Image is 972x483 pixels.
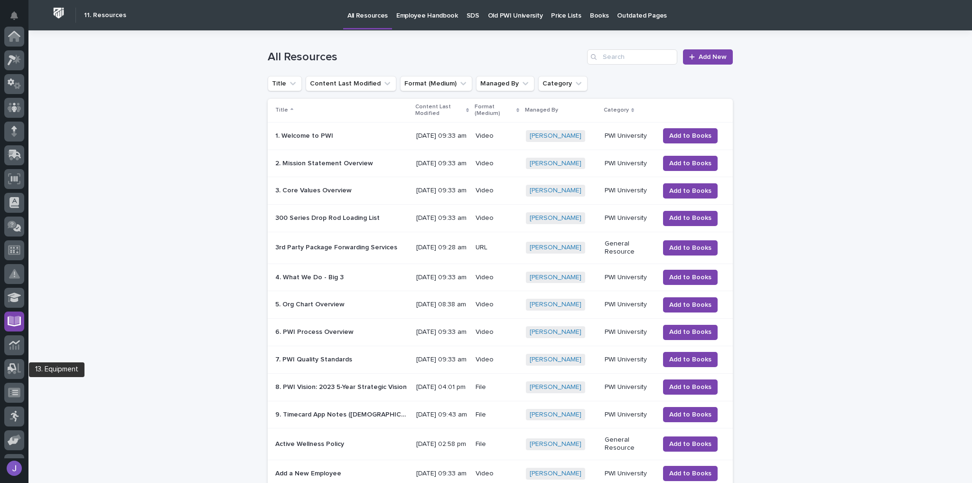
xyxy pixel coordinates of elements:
p: 5. Org Chart Overview [275,299,346,309]
p: [DATE] 09:33 am [416,470,467,478]
a: [PERSON_NAME] [530,470,581,478]
span: Add to Books [669,438,711,450]
p: 9. Timecard App Notes (Hourly Employees Only) [275,409,411,419]
p: 4. What We Do - Big 3 [275,272,346,282]
p: 7. PWI Quality Standards [275,354,354,364]
p: Title [275,105,288,115]
p: Add a New Employee [275,468,343,478]
tr: 4. What We Do - Big 34. What We Do - Big 3 [DATE] 09:33 amVideo[PERSON_NAME] PWI UniversityAdd to... [268,264,733,291]
h2: 11. Resources [84,11,126,19]
button: Add to Books [663,466,718,481]
p: Video [476,470,518,478]
button: Add to Books [663,352,718,367]
button: Add to Books [663,240,718,256]
p: [DATE] 09:43 am [416,411,467,419]
a: [PERSON_NAME] [530,132,581,140]
button: Add to Books [663,379,718,395]
span: Add to Books [669,130,711,142]
span: Add New [699,53,727,61]
p: 1. Welcome to PWI [275,130,335,140]
a: [PERSON_NAME] [530,214,581,222]
a: [PERSON_NAME] [530,244,581,252]
p: 3. Core Values Overview [275,185,354,195]
p: PWI University [605,411,652,419]
p: Video [476,301,518,309]
p: File [476,440,518,448]
p: [DATE] 09:28 am [416,244,467,252]
p: PWI University [605,301,652,309]
p: General Resource [605,240,652,256]
p: PWI University [605,214,652,222]
span: Add to Books [669,242,711,254]
p: [DATE] 08:38 am [416,301,467,309]
p: 6. PWI Process Overview [275,326,355,336]
button: Category [538,76,588,91]
p: File [476,411,518,419]
p: 3rd Party Package Forwarding Services [275,242,399,252]
button: Add to Books [663,407,718,422]
tr: 2. Mission Statement Overview2. Mission Statement Overview [DATE] 09:33 amVideo[PERSON_NAME] PWI ... [268,150,733,177]
span: Add to Books [669,299,711,311]
tr: 1. Welcome to PWI1. Welcome to PWI [DATE] 09:33 amVideo[PERSON_NAME] PWI UniversityAdd to Books [268,122,733,150]
input: Search [587,49,677,65]
h1: All Resources [268,50,583,64]
p: 8. PWI Vision: 2023 5-Year Strategic Vision [275,381,409,391]
button: Add to Books [663,436,718,452]
span: Add to Books [669,381,711,393]
span: Add to Books [669,354,711,365]
button: users-avatar [4,458,24,478]
p: Video [476,160,518,168]
a: [PERSON_NAME] [530,160,581,168]
p: [DATE] 09:33 am [416,214,467,222]
p: PWI University [605,274,652,282]
p: Video [476,132,518,140]
p: Video [476,356,518,364]
a: [PERSON_NAME] [530,187,581,195]
p: [DATE] 09:33 am [416,132,467,140]
a: [PERSON_NAME] [530,411,581,419]
p: [DATE] 04:01 pm [416,383,467,391]
p: Active Wellness Policy [275,438,346,448]
tr: 3. Core Values Overview3. Core Values Overview [DATE] 09:33 amVideo[PERSON_NAME] PWI UniversityAd... [268,177,733,205]
span: Add to Books [669,158,711,169]
span: Add to Books [669,185,711,197]
p: [DATE] 02:58 pm [416,440,467,448]
p: [DATE] 09:33 am [416,187,467,195]
p: Format (Medium) [475,102,514,119]
img: Workspace Logo [50,4,67,22]
tr: Active Wellness PolicyActive Wellness Policy [DATE] 02:58 pmFile[PERSON_NAME] General ResourceAdd... [268,428,733,460]
p: Managed By [525,105,558,115]
p: Content Last Modified [415,102,463,119]
a: Add New [683,49,733,65]
button: Add to Books [663,297,718,313]
p: 300 Series Drop Rod Loading List [275,212,382,222]
p: [DATE] 09:33 am [416,328,467,336]
button: Content Last Modified [306,76,396,91]
p: PWI University [605,328,652,336]
button: Add to Books [663,325,718,340]
p: PWI University [605,470,652,478]
button: Add to Books [663,183,718,199]
tr: 9. Timecard App Notes ([DEMOGRAPHIC_DATA] Employees Only)9. Timecard App Notes ([DEMOGRAPHIC_DATA... [268,401,733,428]
p: Video [476,187,518,195]
button: Add to Books [663,128,718,143]
tr: 3rd Party Package Forwarding Services3rd Party Package Forwarding Services [DATE] 09:28 amURL[PER... [268,232,733,264]
a: [PERSON_NAME] [530,301,581,309]
tr: 7. PWI Quality Standards7. PWI Quality Standards [DATE] 09:33 amVideo[PERSON_NAME] PWI University... [268,346,733,373]
a: [PERSON_NAME] [530,274,581,282]
button: Notifications [4,6,24,26]
span: Add to Books [669,326,711,338]
tr: 6. PWI Process Overview6. PWI Process Overview [DATE] 09:33 amVideo[PERSON_NAME] PWI UniversityAd... [268,319,733,346]
button: Add to Books [663,270,718,285]
button: Managed By [476,76,534,91]
button: Title [268,76,302,91]
p: PWI University [605,383,652,391]
p: Video [476,328,518,336]
p: PWI University [605,356,652,364]
p: PWI University [605,160,652,168]
a: [PERSON_NAME] [530,328,581,336]
span: Add to Books [669,212,711,224]
p: [DATE] 09:33 am [416,160,467,168]
button: Add to Books [663,156,718,171]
